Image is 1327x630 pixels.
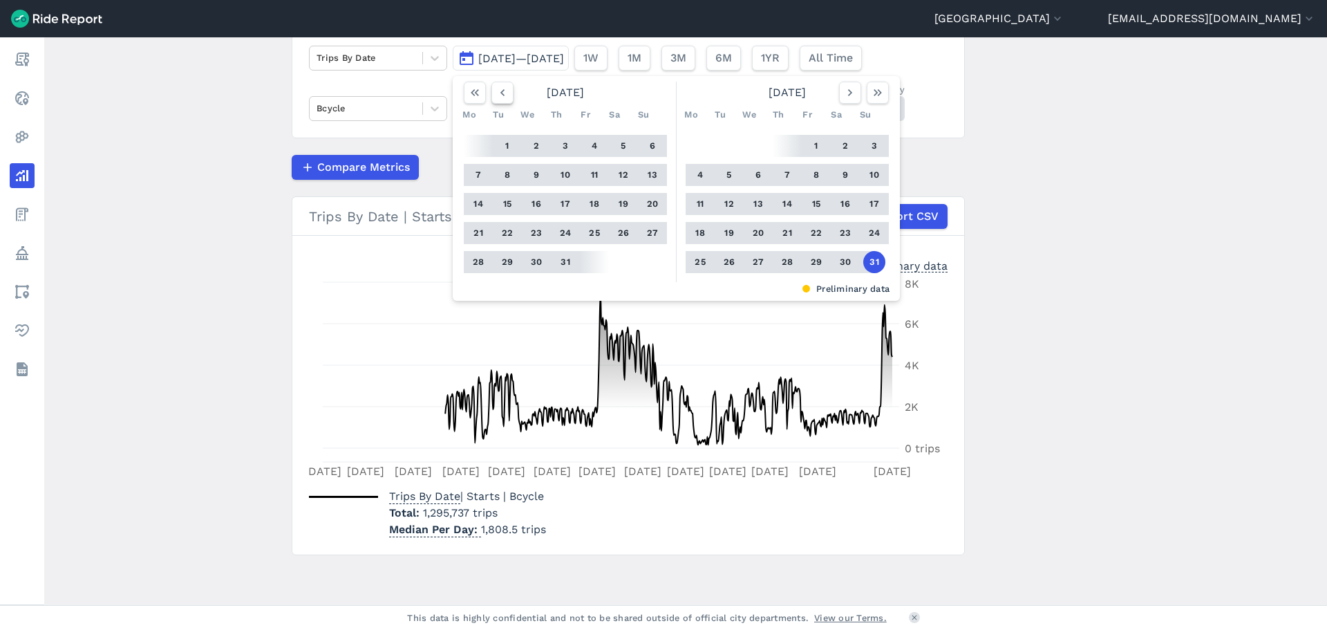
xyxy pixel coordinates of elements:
[583,164,605,186] button: 11
[641,222,663,244] button: 27
[805,222,827,244] button: 22
[761,50,780,66] span: 1YR
[805,164,827,186] button: 8
[10,163,35,188] a: Analyze
[667,465,704,478] tspan: [DATE]
[689,251,711,273] button: 25
[496,193,518,215] button: 15
[641,193,663,215] button: 20
[752,46,789,71] button: 1YR
[583,50,599,66] span: 1W
[496,222,518,244] button: 22
[799,465,836,478] tspan: [DATE]
[496,251,518,273] button: 29
[304,465,341,478] tspan: [DATE]
[747,251,769,273] button: 27
[814,611,887,624] a: View our Terms.
[10,47,35,72] a: Report
[478,52,564,65] span: [DATE]—[DATE]
[534,465,571,478] tspan: [DATE]
[834,222,856,244] button: 23
[496,135,518,157] button: 1
[10,279,35,304] a: Areas
[776,193,798,215] button: 14
[738,104,760,126] div: We
[10,357,35,382] a: Datasets
[834,251,856,273] button: 30
[796,104,818,126] div: Fr
[876,208,939,225] span: Export CSV
[718,251,740,273] button: 26
[805,251,827,273] button: 29
[525,164,547,186] button: 9
[680,104,702,126] div: Mo
[905,317,919,331] tspan: 6K
[516,104,538,126] div: We
[751,465,789,478] tspan: [DATE]
[776,222,798,244] button: 21
[689,222,711,244] button: 18
[715,50,732,66] span: 6M
[834,135,856,157] button: 2
[776,164,798,186] button: 7
[10,124,35,149] a: Heatmaps
[545,104,567,126] div: Th
[554,164,576,186] button: 10
[641,164,663,186] button: 13
[574,46,608,71] button: 1W
[689,164,711,186] button: 4
[554,222,576,244] button: 24
[496,164,518,186] button: 8
[628,50,641,66] span: 1M
[603,104,625,126] div: Sa
[863,164,885,186] button: 10
[905,277,919,290] tspan: 8K
[709,465,746,478] tspan: [DATE]
[583,222,605,244] button: 25
[863,193,885,215] button: 17
[453,46,569,71] button: [DATE]—[DATE]
[10,202,35,227] a: Fees
[805,135,827,157] button: 1
[612,222,634,244] button: 26
[10,241,35,266] a: Policy
[747,193,769,215] button: 13
[863,222,885,244] button: 24
[467,222,489,244] button: 21
[805,193,827,215] button: 15
[488,465,525,478] tspan: [DATE]
[389,506,423,519] span: Total
[709,104,731,126] div: Tu
[10,318,35,343] a: Health
[706,46,741,71] button: 6M
[554,193,576,215] button: 17
[525,193,547,215] button: 16
[747,222,769,244] button: 20
[10,86,35,111] a: Realtime
[641,135,663,157] button: 6
[574,104,596,126] div: Fr
[583,135,605,157] button: 4
[767,104,789,126] div: Th
[612,135,634,157] button: 5
[442,465,480,478] tspan: [DATE]
[612,193,634,215] button: 19
[423,506,498,519] span: 1,295,737 trips
[525,222,547,244] button: 23
[395,465,432,478] tspan: [DATE]
[747,164,769,186] button: 6
[834,193,856,215] button: 16
[612,164,634,186] button: 12
[619,46,650,71] button: 1M
[689,193,711,215] button: 11
[309,204,948,229] div: Trips By Date | Starts | Bcycle
[632,104,655,126] div: Su
[661,46,695,71] button: 3M
[389,490,544,503] span: | Starts | Bcycle
[389,521,546,538] p: 1,808.5 trips
[389,519,481,537] span: Median Per Day
[463,282,890,295] div: Preliminary data
[317,159,410,176] span: Compare Metrics
[292,155,419,180] button: Compare Metrics
[554,251,576,273] button: 31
